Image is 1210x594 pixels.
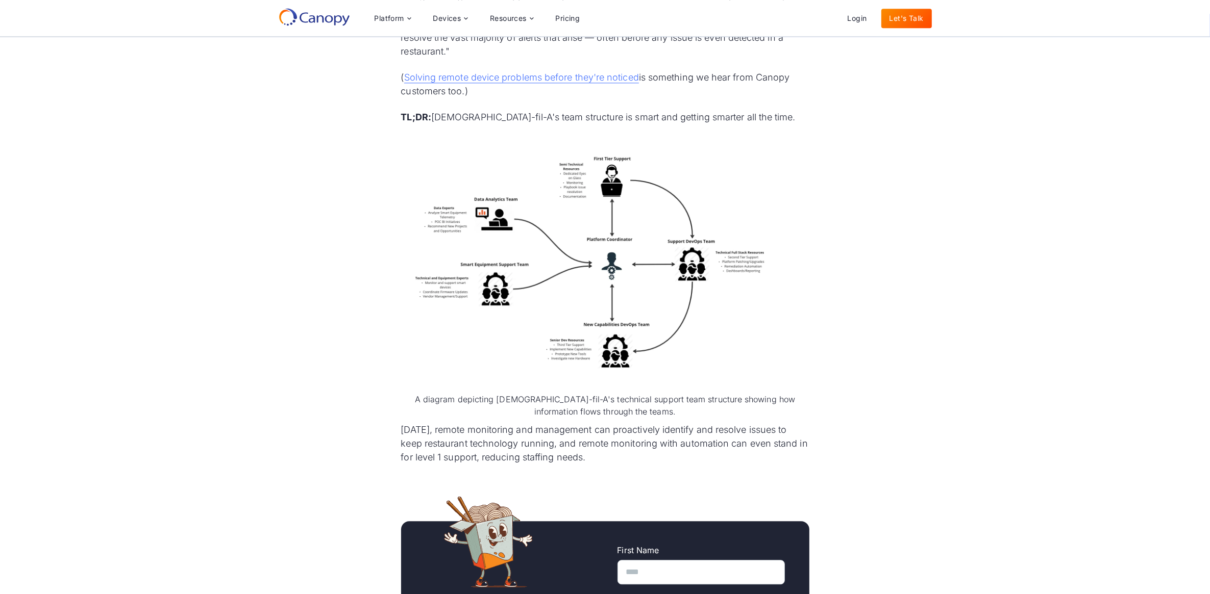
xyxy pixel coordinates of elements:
a: Login [839,9,875,28]
div: Resources [490,15,527,22]
span: First Name [618,545,659,555]
p: ( is something we hear from Canopy customers too.) [401,70,809,98]
p: [DEMOGRAPHIC_DATA]-fil-A's team structure is smart and getting smarter all the time. [401,110,809,124]
div: Resources [482,8,541,29]
figcaption: A diagram depicting [DEMOGRAPHIC_DATA]-fil-A's technical support team structure showing how infor... [401,393,809,418]
strong: TL;DR: [401,112,431,122]
a: Let's Talk [881,9,932,28]
a: Pricing [548,9,588,28]
p: [DATE], remote monitoring and management can proactively identify and resolve issues to keep rest... [401,423,809,464]
a: Solving remote device problems before they're noticed [404,72,639,83]
div: Devices [433,15,461,22]
div: Devices [425,8,476,29]
div: Platform [366,8,419,29]
div: Platform [375,15,404,22]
